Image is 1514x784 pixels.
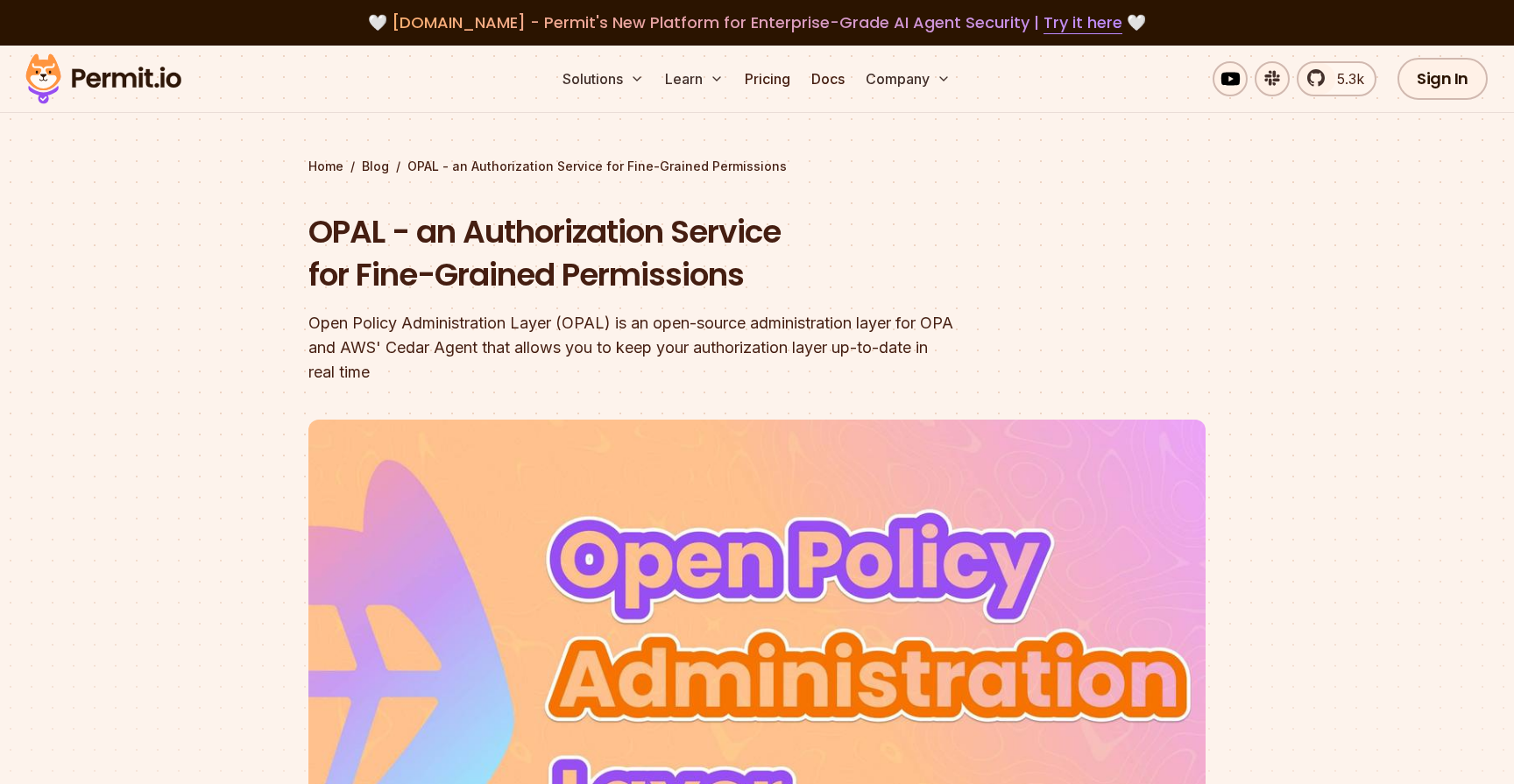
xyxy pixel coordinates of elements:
[738,61,797,96] a: Pricing
[1397,58,1488,100] a: Sign In
[362,158,389,175] a: Blog
[859,61,958,96] button: Company
[1297,61,1376,96] a: 5.3k
[308,311,981,385] div: Open Policy Administration Layer (OPAL) is an open-source administration layer for OPA and AWS' C...
[1327,68,1364,89] span: 5.3k
[804,61,852,96] a: Docs
[42,11,1472,35] div: 🤍 🤍
[308,158,1206,175] div: / /
[1044,11,1122,34] a: Try it here
[658,61,731,96] button: Learn
[555,61,651,96] button: Solutions
[308,210,981,297] h1: OPAL - an Authorization Service for Fine-Grained Permissions
[308,158,343,175] a: Home
[18,49,189,109] img: Permit logo
[392,11,1122,33] span: [DOMAIN_NAME] - Permit's New Platform for Enterprise-Grade AI Agent Security |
